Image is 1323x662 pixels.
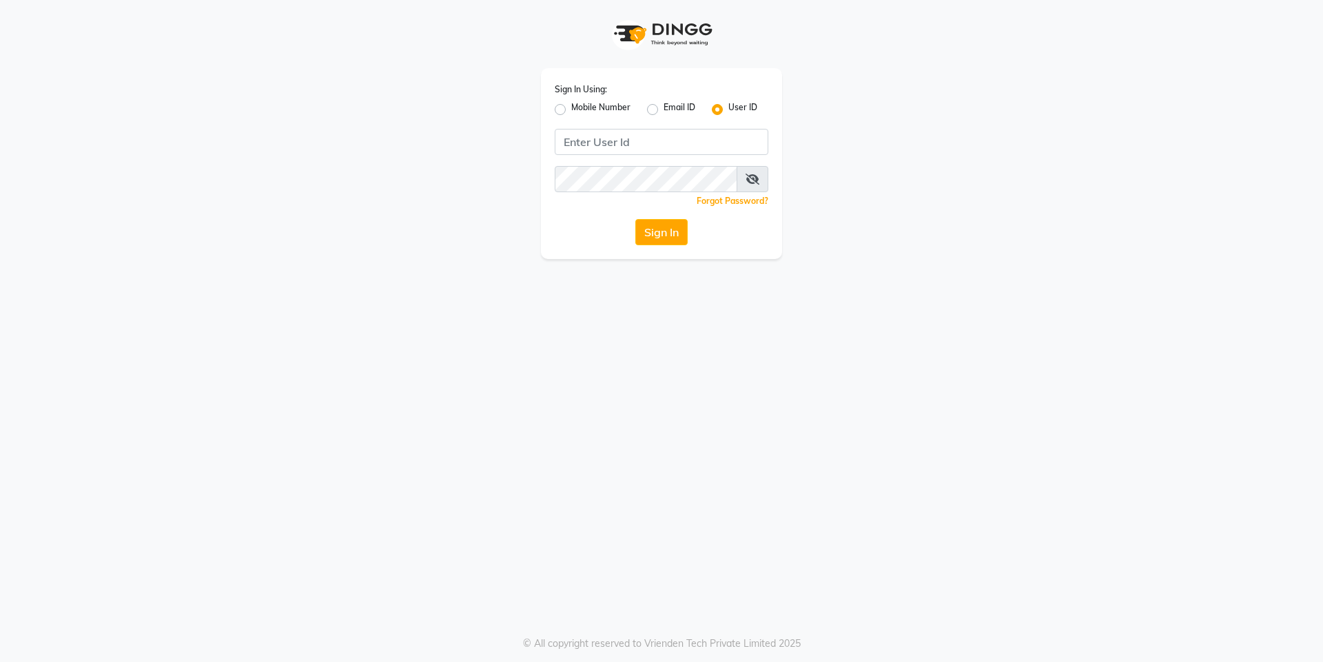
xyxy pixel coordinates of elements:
input: Username [555,129,768,155]
a: Forgot Password? [697,196,768,206]
label: Email ID [664,101,695,118]
label: User ID [728,101,757,118]
label: Sign In Using: [555,83,607,96]
img: logo1.svg [606,14,717,54]
button: Sign In [635,219,688,245]
input: Username [555,166,737,192]
label: Mobile Number [571,101,630,118]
